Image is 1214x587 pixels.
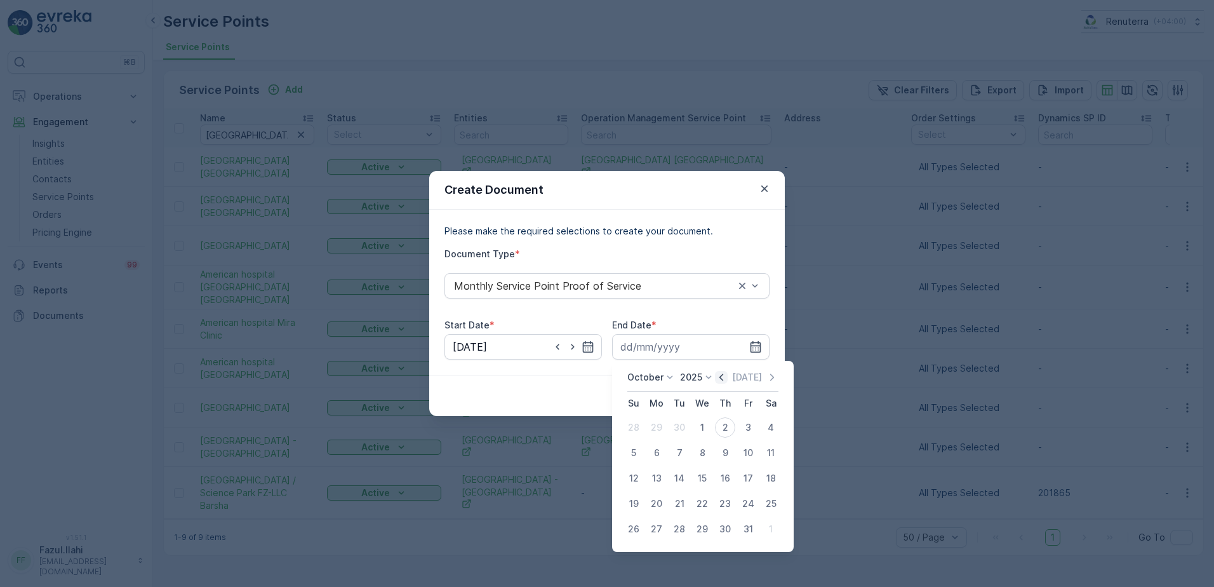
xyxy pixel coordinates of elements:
[715,468,735,489] div: 16
[444,225,770,238] p: Please make the required selections to create your document.
[668,392,691,415] th: Tuesday
[715,494,735,514] div: 23
[761,519,781,539] div: 1
[761,468,781,489] div: 18
[646,468,667,489] div: 13
[680,371,702,384] p: 2025
[761,417,781,438] div: 4
[624,468,644,489] div: 12
[669,494,690,514] div: 21
[444,248,515,259] label: Document Type
[737,392,759,415] th: Friday
[624,417,644,438] div: 28
[645,392,668,415] th: Monday
[759,392,782,415] th: Saturday
[692,519,712,539] div: 29
[738,494,758,514] div: 24
[612,334,770,360] input: dd/mm/yyyy
[715,443,735,463] div: 9
[761,443,781,463] div: 11
[692,417,712,438] div: 1
[738,443,758,463] div: 10
[444,334,602,360] input: dd/mm/yyyy
[714,392,737,415] th: Thursday
[646,417,667,438] div: 29
[761,494,781,514] div: 25
[444,181,544,199] p: Create Document
[669,468,690,489] div: 14
[624,443,644,463] div: 5
[669,443,690,463] div: 7
[669,519,690,539] div: 28
[732,371,762,384] p: [DATE]
[444,320,490,330] label: Start Date
[715,519,735,539] div: 30
[738,417,758,438] div: 3
[691,392,714,415] th: Wednesday
[612,320,651,330] label: End Date
[738,468,758,489] div: 17
[622,392,645,415] th: Sunday
[646,443,667,463] div: 6
[624,494,644,514] div: 19
[715,417,735,438] div: 2
[624,519,644,539] div: 26
[738,519,758,539] div: 31
[646,519,667,539] div: 27
[692,468,712,489] div: 15
[627,371,664,384] p: October
[646,494,667,514] div: 20
[692,494,712,514] div: 22
[692,443,712,463] div: 8
[669,417,690,438] div: 30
